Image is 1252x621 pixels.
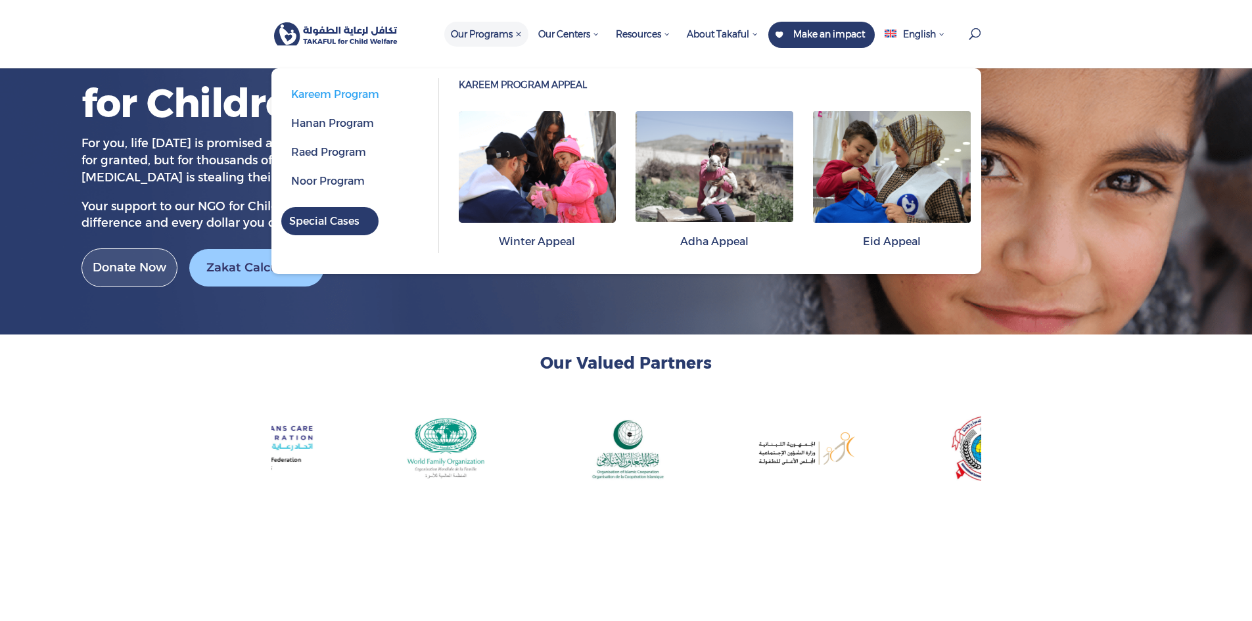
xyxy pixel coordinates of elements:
[81,28,344,134] h1: Trusted NGO for Children
[281,136,438,165] a: Raed Program
[901,415,1071,481] div: 8 / 15
[274,22,398,46] img: Takaful
[444,22,528,68] a: Our Programs
[451,28,522,40] span: Our Programs
[687,28,758,40] span: About Takaful
[281,165,438,194] a: Noor Program
[289,215,359,227] span: Special Cases
[291,117,374,129] span: Hanan Program
[271,352,981,380] h2: Our Valued Partners
[616,28,670,40] span: Resources
[951,415,1021,481] img: المجلس الاسلامي العالمي
[81,199,371,231] span: Your support to our NGO for Children can make a difference and e
[721,416,891,481] div: 7 / 15
[281,107,438,136] a: Hanan Program
[81,198,410,232] p: very dollar you donate could save a life.
[291,146,366,158] span: Raed Program
[609,22,677,68] a: Resources
[538,28,599,40] span: Our Centers
[397,416,495,481] img: world family organization
[81,135,410,198] p: For you, life [DATE] is promised and maybe even taken for granted, but for thousands of children,...
[878,22,951,68] a: English
[757,416,855,481] img: Group 427320579 (2)
[793,28,865,40] span: Make an impact
[541,416,711,481] div: 6 / 15
[680,22,765,68] a: About Takaful
[577,416,675,481] img: organisation of islamic cooperation
[189,249,324,287] a: Zakat Calculator
[281,194,438,235] a: Special Cases
[532,22,606,68] a: Our Centers
[768,22,875,48] a: Make an impact
[281,78,438,107] a: Kareem Program
[81,248,177,287] a: Donate Now
[291,175,365,187] span: Noor Program
[291,88,379,101] span: Kareem Program
[903,28,936,40] span: English
[361,416,531,481] div: 5 / 15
